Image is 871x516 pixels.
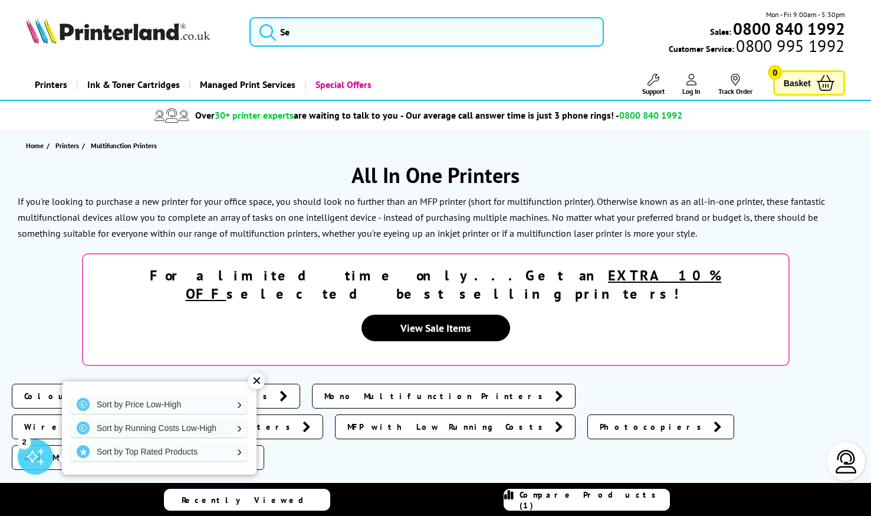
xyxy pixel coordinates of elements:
a: Support [642,74,665,96]
u: EXTRA 10% OFF [186,266,722,303]
a: MFP with Low Running Costs [335,414,576,439]
span: 30+ printer experts [215,109,294,121]
a: Printerland Logo [26,18,235,46]
a: Sort by Top Rated Products [71,442,248,461]
span: Multifunction Printers [91,141,157,150]
a: Recently Viewed [164,489,330,511]
span: Recently Viewed [182,495,315,505]
span: 0800 840 1992 [619,109,682,121]
a: Printers [26,70,76,100]
span: 0800 995 1992 [734,40,844,51]
a: Log In [682,74,701,96]
span: Basket [784,75,811,91]
span: Support [642,87,665,96]
a: Managed Print Services [189,70,304,100]
img: Printerland Logo [26,18,210,44]
span: Customer Service: [669,40,844,54]
div: ✕ [248,373,265,389]
b: 0800 840 1992 [733,18,845,40]
span: - Our average call answer time is just 3 phone rings! - [400,109,682,121]
img: user-headset-light.svg [834,450,858,473]
span: Over are waiting to talk to you [195,109,398,121]
a: Mono Multifunction Printers [312,384,576,409]
a: 0800 840 1992 [731,23,845,34]
span: Log In [682,87,701,96]
a: View Sale Items [361,315,510,341]
a: Sort by Running Costs Low-High [71,419,248,437]
a: Printers [55,139,82,152]
a: A4 Multifunction Printers [12,445,264,470]
strong: For a limited time only...Get an selected best selling printers! [150,266,721,303]
a: Compare Products (1) [504,489,670,511]
span: Wireless Multifunction Printers [24,421,297,433]
span: Photocopiers [600,421,708,433]
input: Se [249,17,604,47]
h1: All In One Printers [12,161,859,189]
span: Mon - Fri 9:00am - 5:30pm [766,9,845,20]
p: If you're looking to purchase a new printer for your office space, you should look no further tha... [18,195,825,223]
a: Sort by Price Low-High [71,395,248,414]
span: Compare Products (1) [520,489,669,511]
span: MFP with Low Running Costs [347,421,549,433]
span: Printers [55,139,79,152]
a: Colour Multifunction Printers [12,384,300,409]
span: 0 [768,65,783,80]
span: Sales: [710,26,731,37]
a: Special Offers [304,70,380,100]
span: Mono Multifunction Printers [324,390,549,402]
a: Ink & Toner Cartridges [76,70,189,100]
a: Wireless Multifunction Printers [12,414,323,439]
a: Home [26,139,47,152]
a: Basket 0 [773,70,845,96]
a: Photocopiers [587,414,734,439]
a: Track Order [718,74,752,96]
span: Colour Multifunction Printers [24,390,274,402]
div: 2 [18,435,31,448]
span: Ink & Toner Cartridges [87,70,180,100]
